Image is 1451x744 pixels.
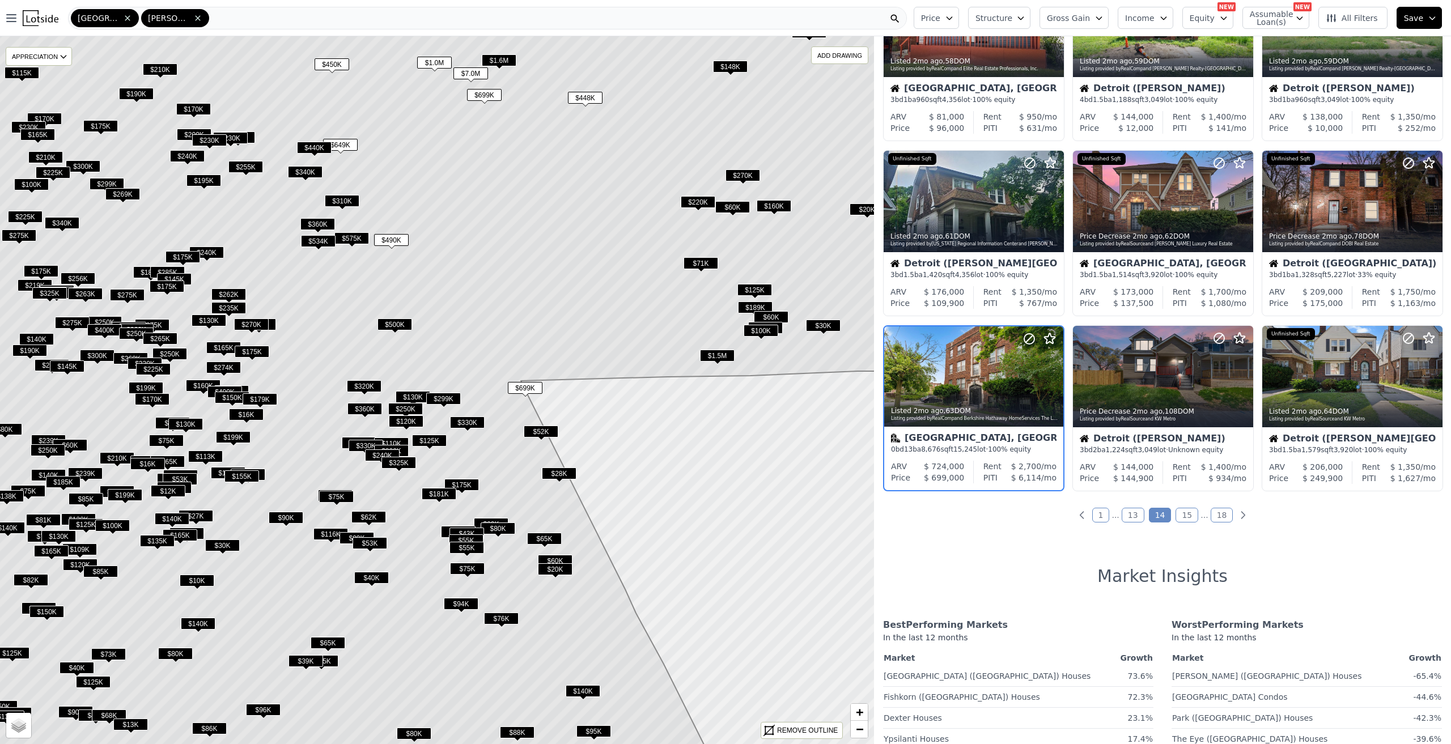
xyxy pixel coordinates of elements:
[890,270,1057,279] div: 3 bd 1.5 ba sqft lot · 100% equity
[192,134,227,146] span: $230K
[112,322,146,338] div: $160K
[914,7,959,29] button: Price
[806,320,841,336] div: $30K
[1080,66,1248,73] div: Listing provided by RealComp and [PERSON_NAME] Realty-[GEOGRAPHIC_DATA]
[1318,7,1388,29] button: All Filters
[1267,328,1315,341] div: Unfinished Sqft
[297,142,332,158] div: $440K
[1080,95,1246,104] div: 4 bd 1.5 ba sqft lot · 100% equity
[1269,84,1436,95] div: Detroit ([PERSON_NAME])
[87,316,122,333] div: $250K
[998,122,1057,134] div: /mo
[19,333,54,345] span: $140K
[725,169,760,186] div: $270K
[744,325,778,337] span: $100K
[1201,112,1231,121] span: $ 1,400
[1262,325,1442,492] a: Listed 2mo ago,64DOMListing provided byRealSourceand KW MetroUnfinished SqftHouseDetroit ([PERSON...
[39,287,74,299] span: $160K
[24,265,58,277] span: $175K
[213,132,248,144] span: $230K
[890,111,906,122] div: ARV
[681,196,715,208] span: $220K
[890,57,1058,66] div: Listed , 58 DOM
[166,251,200,263] span: $175K
[883,150,1063,316] a: Listed 2mo ago,61DOMListing provided by[US_STATE] Regional Information Centerand [PERSON_NAME] De...
[983,297,998,309] div: PITI
[1362,286,1380,297] div: Rent
[1113,112,1153,121] span: $ 144,000
[1376,122,1436,134] div: /mo
[170,150,205,167] div: $240K
[166,251,200,267] div: $175K
[1269,232,1437,241] div: Price Decrease , 78 DOM
[975,12,1012,24] span: Structure
[890,122,910,134] div: Price
[334,232,369,249] div: $575K
[725,169,760,181] span: $270K
[45,217,79,229] span: $340K
[220,131,255,148] div: $190K
[1327,271,1346,279] span: 5,227
[143,63,177,75] span: $210K
[133,266,168,278] span: $180K
[1113,287,1153,296] span: $ 173,000
[467,89,502,101] span: $699K
[1269,270,1436,279] div: 3 bd 1 ba sqft lot · 33% equity
[1362,122,1376,134] div: PITI
[1040,7,1109,29] button: Gross Gain
[1269,84,1278,93] img: House
[1080,122,1099,134] div: Price
[1250,10,1286,26] span: Assumable Loan(s)
[453,67,488,79] span: $7.0M
[186,175,221,186] span: $195K
[998,297,1057,309] div: /mo
[1190,12,1215,24] span: Equity
[90,178,124,194] div: $299K
[1080,297,1099,309] div: Price
[1269,259,1436,270] div: Detroit ([GEOGRAPHIC_DATA])
[748,322,783,338] div: $135K
[143,333,177,349] div: $265K
[1295,271,1314,279] span: 1,328
[1002,286,1057,297] div: /mo
[61,273,95,289] div: $256K
[211,288,246,300] span: $262K
[27,113,62,125] span: $170K
[143,333,177,345] span: $265K
[713,61,748,77] div: $148K
[87,316,122,328] span: $250K
[1269,57,1437,66] div: Listed , 59 DOM
[301,235,336,247] span: $534K
[119,328,154,344] div: $250K
[890,286,906,297] div: ARV
[1390,287,1420,296] span: $ 1,750
[923,271,942,279] span: 1,420
[890,232,1058,241] div: Listed , 61 DOM
[757,200,791,212] span: $160K
[234,318,269,335] div: $270K
[177,129,211,141] span: $200K
[1376,297,1436,309] div: /mo
[748,322,783,334] span: $135K
[315,58,349,70] span: $450K
[1187,122,1246,134] div: /mo
[1112,96,1131,104] span: 1,188
[1404,12,1423,24] span: Save
[192,134,227,151] div: $230K
[924,287,964,296] span: $ 176,000
[87,324,122,341] div: $400K
[323,139,358,151] span: $649K
[36,167,70,178] span: $225K
[83,120,118,137] div: $175K
[206,342,241,358] div: $165K
[983,111,1002,122] div: Rent
[8,211,43,223] span: $225K
[110,289,145,301] span: $275K
[1208,124,1231,133] span: $ 141
[1362,297,1376,309] div: PITI
[1269,286,1285,297] div: ARV
[1191,286,1246,297] div: /mo
[467,89,502,105] div: $699K
[1302,287,1343,296] span: $ 209,000
[1269,111,1285,122] div: ARV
